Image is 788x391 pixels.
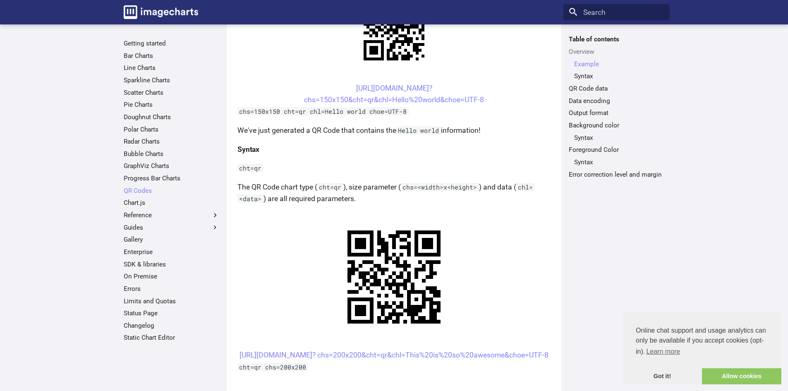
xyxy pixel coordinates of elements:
code: cht=qr chs=200x200 [237,363,308,371]
p: We've just generated a QR Code that contains the information! [237,125,551,136]
code: cht=qr [317,183,343,191]
nav: Foreground Color [569,158,664,166]
a: Error correction level and margin [569,170,664,179]
a: Radar Charts [124,137,219,146]
a: Example [574,60,664,68]
a: learn more about cookies [645,345,681,358]
a: Progress Bar Charts [124,174,219,182]
a: Static Chart Editor [124,333,219,342]
a: Errors [124,285,219,293]
a: Limits and Quotas [124,297,219,305]
code: Hello world [396,126,441,134]
a: Syntax [574,72,664,80]
a: Syntax [574,134,664,142]
a: QR Code data [569,84,664,93]
nav: Table of contents [563,35,670,178]
a: [URL][DOMAIN_NAME]? chs=200x200&cht=qr&chl=This%20is%20so%20awesome&choe=UTF-8 [240,351,548,359]
a: Overview [569,48,664,56]
span: Online chat support and usage analytics can only be available if you accept cookies (opt-in). [636,326,768,358]
label: Reference [124,211,219,219]
a: Chart.js [124,199,219,207]
a: Gallery [124,235,219,244]
a: Getting started [124,39,219,48]
a: QR Codes [124,187,219,195]
code: chs=150x150 cht=qr chl=Hello world choe=UTF-8 [237,107,409,115]
a: Background color [569,121,664,130]
nav: Background color [569,134,664,142]
img: chart [329,212,459,342]
nav: Overview [569,60,664,81]
a: Pie Charts [124,101,219,109]
a: Bar Charts [124,52,219,60]
a: Polar Charts [124,125,219,134]
a: Scatter Charts [124,89,219,97]
a: On Premise [124,272,219,281]
a: Sparkline Charts [124,76,219,84]
a: dismiss cookie message [623,368,702,385]
a: SDK & libraries [124,260,219,269]
a: Syntax [574,158,664,166]
code: chs=<width>x<height> [401,183,479,191]
a: Foreground Color [569,146,664,154]
h4: Syntax [237,144,551,155]
div: cookieconsent [623,312,781,384]
a: Data encoding [569,97,664,105]
a: Output format [569,109,664,117]
a: allow cookies [702,368,781,385]
code: cht=qr [237,164,263,172]
a: GraphViz Charts [124,162,219,170]
label: Guides [124,223,219,232]
input: Search [563,4,670,21]
a: Bubble Charts [124,150,219,158]
p: The QR Code chart type ( ), size parameter ( ) and data ( ) are all required parameters. [237,181,551,204]
a: Status Page [124,309,219,317]
img: logo [124,5,198,19]
a: Line Charts [124,64,219,72]
a: [URL][DOMAIN_NAME]?chs=150x150&cht=qr&chl=Hello%20world&choe=UTF-8 [304,84,484,104]
a: Image-Charts documentation [120,2,202,22]
a: Doughnut Charts [124,113,219,121]
a: Enterprise [124,248,219,256]
label: Table of contents [563,35,670,43]
a: Changelog [124,321,219,330]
